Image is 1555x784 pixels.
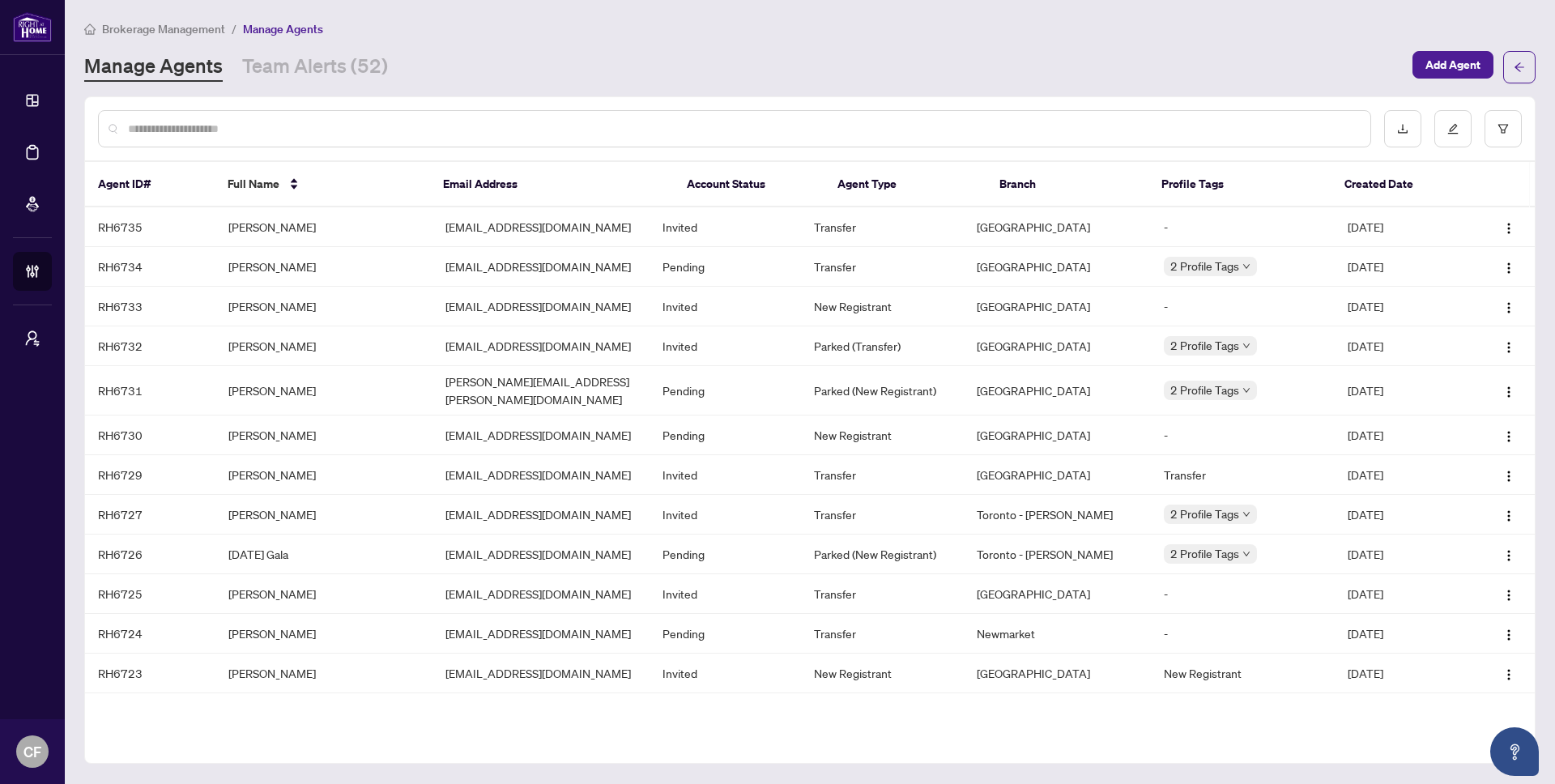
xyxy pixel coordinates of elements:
[243,22,323,36] span: Manage Agents
[1496,541,1522,567] button: Logo
[215,162,430,207] th: Full Name
[1496,422,1522,448] button: Logo
[801,455,964,495] td: Transfer
[85,287,215,326] td: RH6733
[1335,495,1465,535] td: [DATE]
[1335,455,1465,495] td: [DATE]
[242,53,388,82] a: Team Alerts (52)
[1148,162,1331,207] th: Profile Tags
[85,495,215,535] td: RH6727
[1502,509,1515,522] img: Logo
[432,693,650,733] td: [EMAIL_ADDRESS][DOMAIN_NAME]
[801,326,964,366] td: Parked (Transfer)
[1502,668,1515,681] img: Logo
[801,287,964,326] td: New Registrant
[102,22,225,36] span: Brokerage Management
[964,366,1150,415] td: [GEOGRAPHIC_DATA]
[232,19,236,38] li: /
[85,366,215,415] td: RH6731
[1514,62,1525,73] span: arrow-left
[650,693,802,733] td: Pending
[1502,470,1515,483] img: Logo
[13,12,52,42] img: logo
[432,495,650,535] td: [EMAIL_ADDRESS][DOMAIN_NAME]
[1335,366,1465,415] td: [DATE]
[1447,123,1459,134] span: edit
[85,455,215,495] td: RH6729
[85,326,215,366] td: RH6732
[964,574,1150,614] td: [GEOGRAPHIC_DATA]
[215,574,432,614] td: [PERSON_NAME]
[1412,51,1493,79] button: Add Agent
[650,287,802,326] td: Invited
[650,366,802,415] td: Pending
[801,654,964,693] td: New Registrant
[1151,693,1336,733] td: Transfer
[1242,342,1250,350] span: down
[85,574,215,614] td: RH6725
[215,693,432,733] td: [PERSON_NAME]
[1485,110,1522,147] button: filter
[1496,254,1522,279] button: Logo
[1502,628,1515,641] img: Logo
[1151,654,1336,693] td: New Registrant
[1502,222,1515,235] img: Logo
[1331,162,1461,207] th: Created Date
[801,366,964,415] td: Parked (New Registrant)
[24,330,40,347] span: user-switch
[85,654,215,693] td: RH6723
[1496,293,1522,319] button: Logo
[650,247,802,287] td: Pending
[1242,510,1250,518] span: down
[1502,301,1515,314] img: Logo
[674,162,824,207] th: Account Status
[430,162,674,207] th: Email Address
[1170,544,1239,563] span: 2 Profile Tags
[1335,574,1465,614] td: [DATE]
[215,455,432,495] td: [PERSON_NAME]
[650,455,802,495] td: Invited
[85,693,215,733] td: RH6722
[801,495,964,535] td: Transfer
[1151,287,1336,326] td: -
[1151,207,1336,247] td: -
[1502,262,1515,275] img: Logo
[801,614,964,654] td: Transfer
[986,162,1148,207] th: Branch
[215,415,432,455] td: [PERSON_NAME]
[1335,247,1465,287] td: [DATE]
[801,415,964,455] td: New Registrant
[1425,52,1480,78] span: Add Agent
[432,326,650,366] td: [EMAIL_ADDRESS][DOMAIN_NAME]
[1335,326,1465,366] td: [DATE]
[1496,214,1522,240] button: Logo
[801,535,964,574] td: Parked (New Registrant)
[964,614,1150,654] td: Newmarket
[964,693,1150,733] td: Toronto - [PERSON_NAME]
[228,175,279,193] span: Full Name
[1170,336,1239,355] span: 2 Profile Tags
[1496,333,1522,359] button: Logo
[1151,415,1336,455] td: -
[1151,574,1336,614] td: -
[1335,654,1465,693] td: [DATE]
[1151,455,1336,495] td: Transfer
[1151,614,1336,654] td: -
[432,535,650,574] td: [EMAIL_ADDRESS][DOMAIN_NAME]
[650,614,802,654] td: Pending
[215,495,432,535] td: [PERSON_NAME]
[23,740,41,763] span: CF
[801,247,964,287] td: Transfer
[215,207,432,247] td: [PERSON_NAME]
[1242,386,1250,394] span: down
[432,455,650,495] td: [EMAIL_ADDRESS][DOMAIN_NAME]
[964,415,1150,455] td: [GEOGRAPHIC_DATA]
[801,207,964,247] td: Transfer
[85,207,215,247] td: RH6735
[432,207,650,247] td: [EMAIL_ADDRESS][DOMAIN_NAME]
[650,654,802,693] td: Invited
[215,287,432,326] td: [PERSON_NAME]
[1496,660,1522,686] button: Logo
[1497,123,1509,134] span: filter
[432,247,650,287] td: [EMAIL_ADDRESS][DOMAIN_NAME]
